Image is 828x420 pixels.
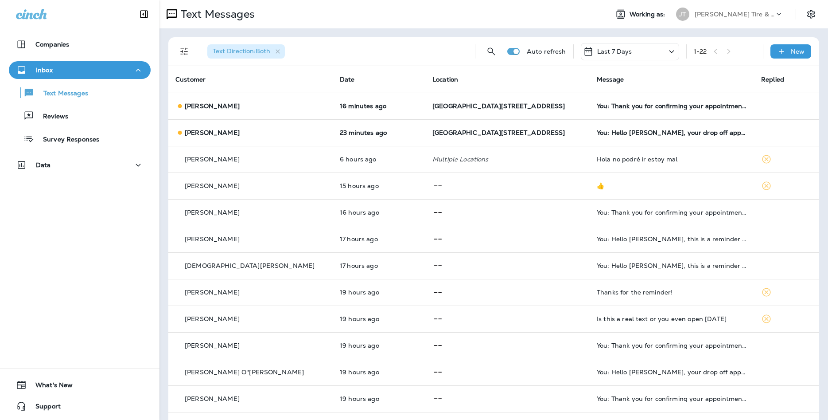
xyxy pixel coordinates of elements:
[175,43,193,60] button: Filters
[432,156,583,163] p: Multiple Locations
[340,182,418,189] p: Oct 5, 2025 06:17 PM
[27,403,61,413] span: Support
[597,315,747,322] div: Is this a real text or you even open on Sunday
[185,315,240,322] p: [PERSON_NAME]
[185,369,304,376] p: [PERSON_NAME] O''[PERSON_NAME]
[185,209,240,216] p: [PERSON_NAME]
[340,369,418,376] p: Oct 5, 2025 01:47 PM
[185,182,240,189] p: [PERSON_NAME]
[340,395,418,402] p: Oct 5, 2025 01:33 PM
[9,83,151,102] button: Text Messages
[9,61,151,79] button: Inbox
[597,75,624,83] span: Message
[36,67,53,74] p: Inbox
[340,102,418,110] p: Oct 6, 2025 09:09 AM
[340,75,355,83] span: Date
[36,161,51,169] p: Data
[175,75,206,83] span: Customer
[9,376,151,394] button: What's New
[432,129,565,137] span: [GEOGRAPHIC_DATA][STREET_ADDRESS]
[185,289,240,296] p: [PERSON_NAME]
[597,102,747,110] div: You: Thank you for confirming your appointment scheduled for 10/07/2025 9:00 AM with South 144th ...
[35,41,69,48] p: Companies
[35,90,88,98] p: Text Messages
[432,102,565,110] span: [GEOGRAPHIC_DATA][STREET_ADDRESS]
[27,381,73,392] span: What's New
[207,44,285,59] div: Text Direction:Both
[185,102,240,110] p: [PERSON_NAME]
[597,209,747,216] div: You: Thank you for confirming your appointment scheduled for 10/06/2025 4:30 PM with South 96th S...
[340,262,418,269] p: Oct 5, 2025 03:47 PM
[213,47,270,55] span: Text Direction : Both
[340,129,418,136] p: Oct 6, 2025 09:02 AM
[597,236,747,243] div: You: Hello Patrick, this is a reminder of your scheduled appointment set for 10/06/2025 4:00 PM a...
[340,236,418,243] p: Oct 5, 2025 03:47 PM
[630,11,667,18] span: Working as:
[791,48,805,55] p: New
[597,289,747,296] div: Thanks for the reminder!
[676,8,689,21] div: JT
[432,75,458,83] span: Location
[9,130,151,148] button: Survey Responses
[597,48,632,55] p: Last 7 Days
[340,315,418,322] p: Oct 5, 2025 01:50 PM
[9,156,151,174] button: Data
[185,342,240,349] p: [PERSON_NAME]
[177,8,255,21] p: Text Messages
[340,156,418,163] p: Oct 6, 2025 03:24 AM
[597,182,747,189] div: 👍
[597,156,747,163] div: Hola no podré ir estoy mal
[597,129,747,136] div: You: Hello Kelly, your drop off appointment at Jensen Tire & Auto is tomorrow. Reschedule? Call +...
[803,6,819,22] button: Settings
[9,35,151,53] button: Companies
[597,395,747,402] div: You: Thank you for confirming your appointment scheduled for 10/06/2025 7:30 AM with North 120th ...
[482,43,500,60] button: Search Messages
[597,369,747,376] div: You: Hello Tom, your drop off appointment at Jensen Tire & Auto is tomorrow. Reschedule? Call +14...
[761,75,784,83] span: Replied
[9,397,151,415] button: Support
[597,262,747,269] div: You: Hello Kristen, this is a reminder of your scheduled appointment set for 10/06/2025 4:00 PM a...
[34,136,99,144] p: Survey Responses
[185,236,240,243] p: [PERSON_NAME]
[340,289,418,296] p: Oct 5, 2025 02:09 PM
[340,209,418,216] p: Oct 5, 2025 05:18 PM
[185,156,240,163] p: [PERSON_NAME]
[34,113,68,121] p: Reviews
[9,106,151,125] button: Reviews
[527,48,566,55] p: Auto refresh
[185,395,240,402] p: [PERSON_NAME]
[597,342,747,349] div: You: Thank you for confirming your appointment scheduled for 10/06/2025 2:00 PM with Council Bluf...
[694,48,707,55] div: 1 - 22
[185,129,240,136] p: [PERSON_NAME]
[695,11,774,18] p: [PERSON_NAME] Tire & Auto
[132,5,156,23] button: Collapse Sidebar
[185,262,315,269] p: [DEMOGRAPHIC_DATA][PERSON_NAME]
[340,342,418,349] p: Oct 5, 2025 01:49 PM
